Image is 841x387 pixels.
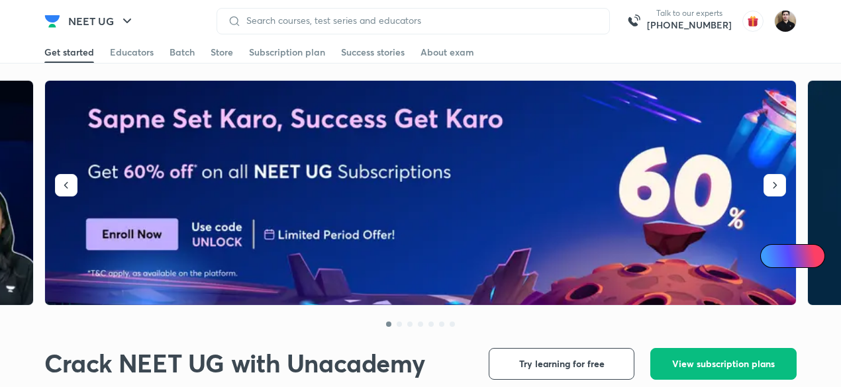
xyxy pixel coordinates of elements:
img: Icon [768,251,779,261]
img: avatar [742,11,764,32]
span: View subscription plans [672,357,775,370]
div: Subscription plan [249,46,325,59]
a: Get started [44,42,94,63]
h1: Crack NEET UG with Unacademy [44,348,424,378]
a: Ai Doubts [760,244,825,268]
a: Batch [170,42,195,63]
div: Store [211,46,233,59]
span: Try learning for free [519,357,605,370]
img: Company Logo [44,13,60,29]
a: Success stories [341,42,405,63]
input: Search courses, test series and educators [241,15,599,26]
button: View subscription plans [650,348,797,380]
a: Store [211,42,233,63]
a: Subscription plan [249,42,325,63]
div: Get started [44,46,94,59]
img: Maneesh Kumar Sharma [774,10,797,32]
p: Talk to our experts [647,8,732,19]
div: About exam [420,46,474,59]
button: NEET UG [60,8,143,34]
div: Batch [170,46,195,59]
a: [PHONE_NUMBER] [647,19,732,32]
div: Success stories [341,46,405,59]
a: Educators [110,42,154,63]
a: About exam [420,42,474,63]
button: Try learning for free [489,348,634,380]
div: Educators [110,46,154,59]
span: Ai Doubts [782,251,817,261]
img: call-us [620,8,647,34]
